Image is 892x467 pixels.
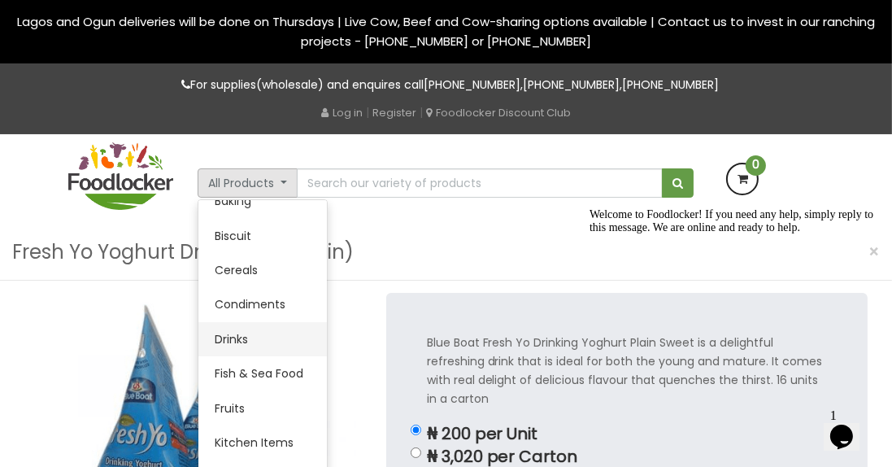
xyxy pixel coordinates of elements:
div: Welcome to Foodlocker! If you need any help, simply reply to this message. We are online and read... [7,7,299,33]
iframe: chat widget [824,402,876,451]
a: Fish & Sea Food [198,356,327,391]
a: Cereals [198,253,327,287]
a: Baking [198,184,327,218]
a: Drinks [198,322,327,356]
a: Kitchen Items [198,426,327,460]
a: Fruits [198,391,327,426]
span: Welcome to Foodlocker! If you need any help, simply reply to this message. We are online and read... [7,7,290,32]
a: Condiments [198,287,327,321]
a: Biscuit [198,219,327,253]
iframe: chat widget [583,202,876,394]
